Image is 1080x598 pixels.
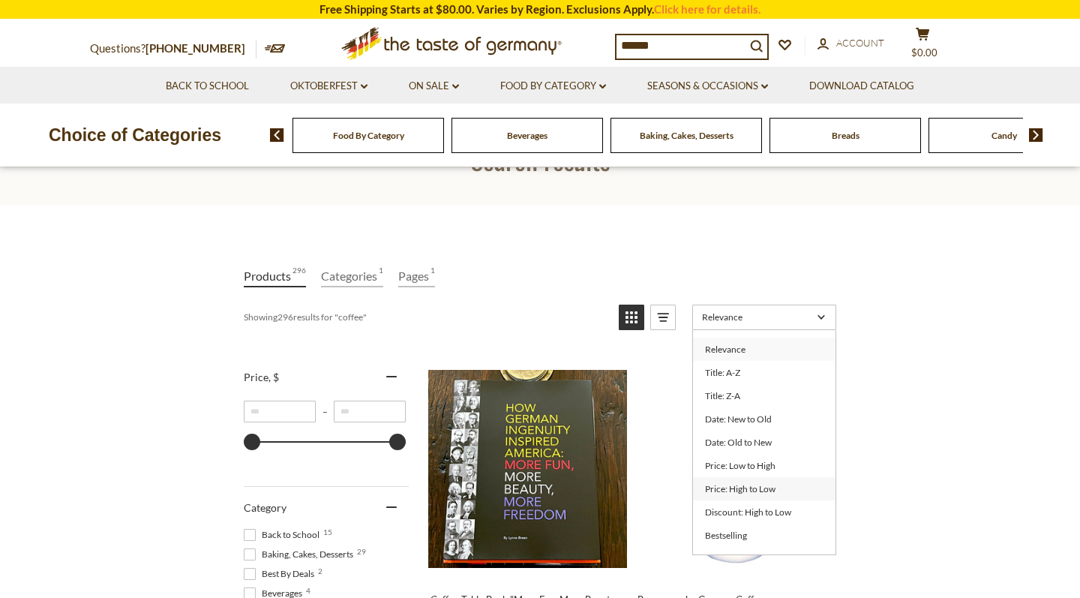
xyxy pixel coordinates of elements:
a: View Pages Tab [398,266,435,287]
span: 1 [430,266,435,286]
span: Category [244,501,286,514]
a: Back to School [166,78,249,95]
a: Food By Category [333,130,404,141]
a: Breads [832,130,859,141]
button: $0.00 [900,27,945,65]
a: View list mode [650,305,676,330]
img: next arrow [1029,128,1043,142]
a: Oktoberfest [290,78,367,95]
span: 296 [292,266,306,286]
a: Account [817,35,884,52]
a: Click here for details. [654,2,760,16]
span: 29 [357,548,366,555]
a: Seasons & Occasions [647,78,768,95]
div: Showing results for " " [244,305,607,330]
span: – [316,406,334,417]
span: 2 [318,567,322,575]
b: 296 [277,311,293,323]
span: 1 [379,266,383,286]
a: Candy [991,130,1017,141]
a: Bestselling [693,524,835,547]
a: View Categories Tab [321,266,383,287]
span: , $ [268,371,279,383]
input: Minimum value [244,401,316,422]
a: Date: Old to New [693,431,835,454]
a: Relevance [693,338,835,361]
a: Title: A-Z [693,361,835,384]
a: Date: New to Old [693,407,835,431]
a: Download Catalog [809,78,914,95]
a: Beverages [507,130,547,141]
span: 4 [306,587,310,594]
a: On Sale [409,78,459,95]
a: View Products Tab [244,266,306,287]
a: Price: Low to High [693,454,835,477]
a: Baking, Cakes, Desserts [640,130,733,141]
a: Discount: High to Low [693,500,835,524]
span: Back to School [244,528,324,542]
span: $0.00 [911,47,937,59]
a: Sort options [692,305,836,330]
span: Best By Deals [244,567,319,581]
img: previous arrow [270,128,284,142]
a: Title: Z-A [693,384,835,407]
a: View grid mode [619,305,644,330]
h1: Search results [46,142,1033,176]
input: Maximum value [334,401,406,422]
span: 15 [323,528,332,536]
p: Questions? [90,39,256,59]
a: Food By Category [500,78,606,95]
span: Baking, Cakes, Desserts [244,548,358,561]
span: Price [244,371,279,383]
a: [PHONE_NUMBER] [145,41,245,55]
span: Account [836,37,884,49]
span: Relevance [702,311,812,323]
ul: Sort options [692,330,836,555]
a: Price: High to Low [693,477,835,500]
